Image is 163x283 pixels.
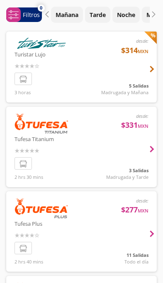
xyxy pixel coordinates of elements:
[112,7,140,23] button: Noche
[23,10,40,19] p: Filtros
[90,10,106,19] p: Tarde
[85,7,110,23] button: Tarde
[40,5,43,12] span: 0
[117,10,135,19] p: Noche
[56,10,78,19] p: Mañana
[51,7,83,23] button: Mañana
[6,7,42,22] button: 0Filtros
